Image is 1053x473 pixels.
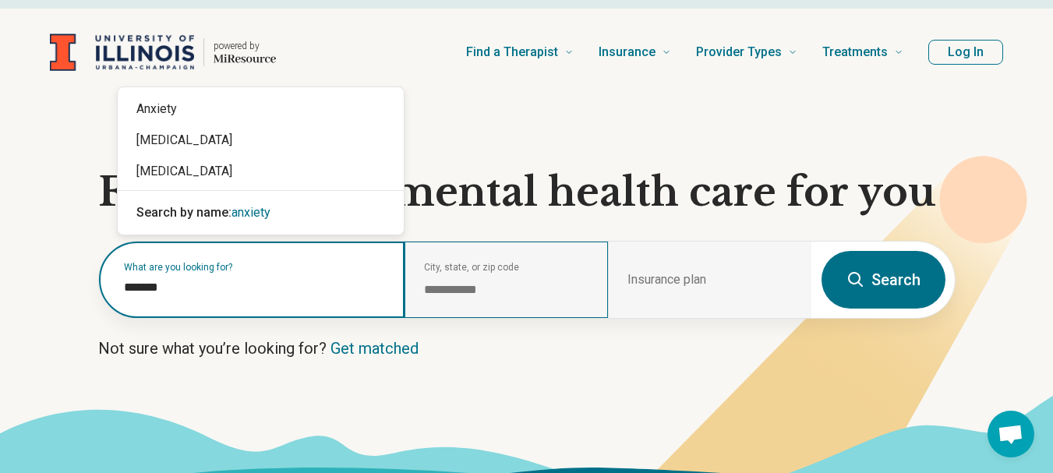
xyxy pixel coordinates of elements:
[928,40,1003,65] button: Log In
[118,125,404,156] div: [MEDICAL_DATA]
[231,205,270,220] span: anxiety
[330,339,419,358] a: Get matched
[136,205,231,220] span: Search by name:
[696,41,782,63] span: Provider Types
[822,251,945,309] button: Search
[50,27,276,77] a: Home page
[988,411,1034,457] div: Open chat
[118,87,404,235] div: Suggestions
[822,41,888,63] span: Treatments
[466,41,558,63] span: Find a Therapist
[118,94,404,125] div: Anxiety
[98,337,956,359] p: Not sure what you’re looking for?
[214,40,276,52] p: powered by
[118,156,404,187] div: [MEDICAL_DATA]
[98,169,956,216] h1: Find the right mental health care for you
[599,41,655,63] span: Insurance
[124,263,386,272] label: What are you looking for?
